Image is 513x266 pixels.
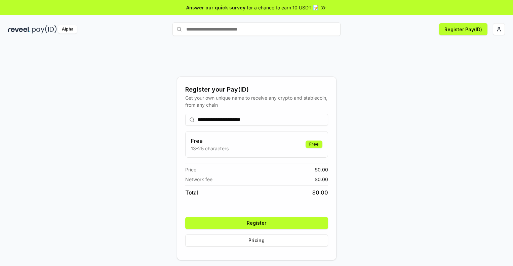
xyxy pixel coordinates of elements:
[185,166,196,173] span: Price
[32,25,57,34] img: pay_id
[8,25,31,34] img: reveel_dark
[312,189,328,197] span: $ 0.00
[315,176,328,183] span: $ 0.00
[186,4,245,11] span: Answer our quick survey
[185,85,328,94] div: Register your Pay(ID)
[185,176,212,183] span: Network fee
[185,94,328,108] div: Get your own unique name to receive any crypto and stablecoin, from any chain
[191,145,229,152] p: 13-25 characters
[315,166,328,173] span: $ 0.00
[191,137,229,145] h3: Free
[185,189,198,197] span: Total
[58,25,77,34] div: Alpha
[306,141,322,148] div: Free
[185,217,328,229] button: Register
[439,23,487,35] button: Register Pay(ID)
[247,4,319,11] span: for a chance to earn 10 USDT 📝
[185,234,328,247] button: Pricing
